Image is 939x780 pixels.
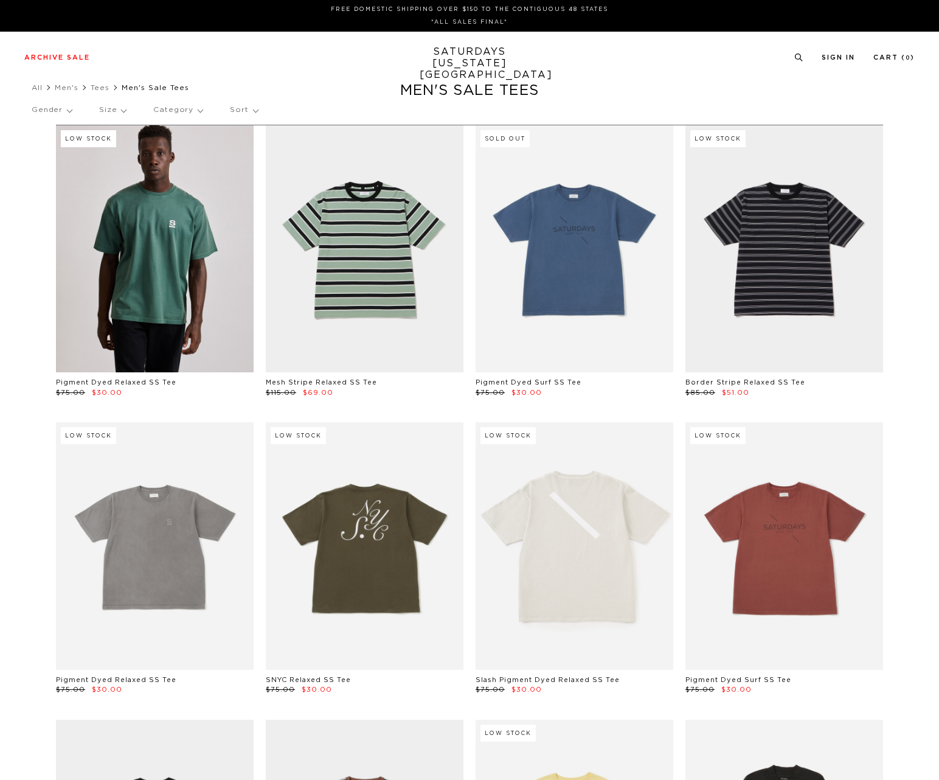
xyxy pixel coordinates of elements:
[56,379,176,386] a: Pigment Dyed Relaxed SS Tee
[92,389,122,396] span: $30.00
[92,686,122,693] span: $30.00
[266,389,296,396] span: $115.00
[24,54,90,61] a: Archive Sale
[480,427,536,444] div: Low Stock
[690,130,746,147] div: Low Stock
[55,84,78,91] a: Men's
[56,686,85,693] span: $75.00
[476,379,581,386] a: Pigment Dyed Surf SS Tee
[230,96,257,124] p: Sort
[476,686,505,693] span: $75.00
[29,5,910,14] p: FREE DOMESTIC SHIPPING OVER $150 TO THE CONTIGUOUS 48 STATES
[266,677,351,683] a: SNYC Relaxed SS Tee
[420,46,520,81] a: SATURDAYS[US_STATE][GEOGRAPHIC_DATA]
[873,54,915,61] a: Cart (0)
[271,427,326,444] div: Low Stock
[32,96,72,124] p: Gender
[685,379,805,386] a: Border Stripe Relaxed SS Tee
[99,96,126,124] p: Size
[690,427,746,444] div: Low Stock
[32,84,43,91] a: All
[685,686,715,693] span: $75.00
[303,389,333,396] span: $69.00
[61,130,116,147] div: Low Stock
[480,130,530,147] div: Sold Out
[480,725,536,742] div: Low Stock
[511,389,542,396] span: $30.00
[476,677,620,683] a: Slash Pigment Dyed Relaxed SS Tee
[721,686,752,693] span: $30.00
[511,686,542,693] span: $30.00
[722,389,749,396] span: $51.00
[685,677,791,683] a: Pigment Dyed Surf SS Tee
[822,54,855,61] a: Sign In
[153,96,203,124] p: Category
[685,389,715,396] span: $85.00
[266,686,295,693] span: $75.00
[56,389,85,396] span: $75.00
[56,677,176,683] a: Pigment Dyed Relaxed SS Tee
[906,55,910,61] small: 0
[61,427,116,444] div: Low Stock
[91,84,109,91] a: Tees
[122,84,189,91] span: Men's Sale Tees
[476,389,505,396] span: $75.00
[266,379,377,386] a: Mesh Stripe Relaxed SS Tee
[302,686,332,693] span: $30.00
[29,18,910,27] p: *ALL SALES FINAL*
